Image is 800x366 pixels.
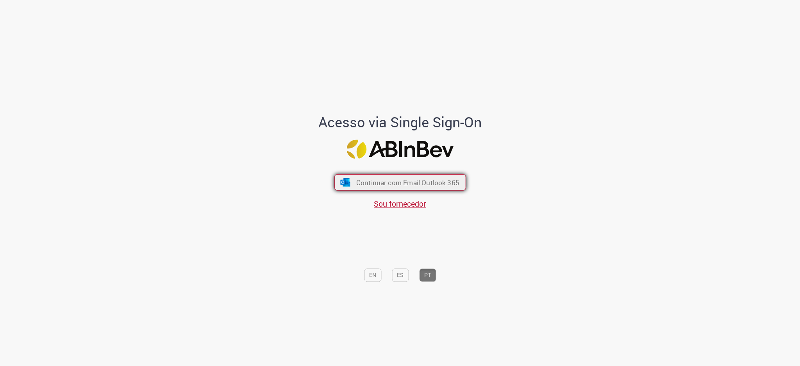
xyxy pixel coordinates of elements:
[374,198,426,209] a: Sou fornecedor
[364,269,381,282] button: EN
[346,139,454,159] img: Logo ABInBev
[419,269,436,282] button: PT
[392,269,409,282] button: ES
[334,174,466,191] button: ícone Azure/Microsoft 360 Continuar com Email Outlook 365
[292,115,509,130] h1: Acesso via Single Sign-On
[339,178,351,186] img: ícone Azure/Microsoft 360
[356,178,459,187] span: Continuar com Email Outlook 365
